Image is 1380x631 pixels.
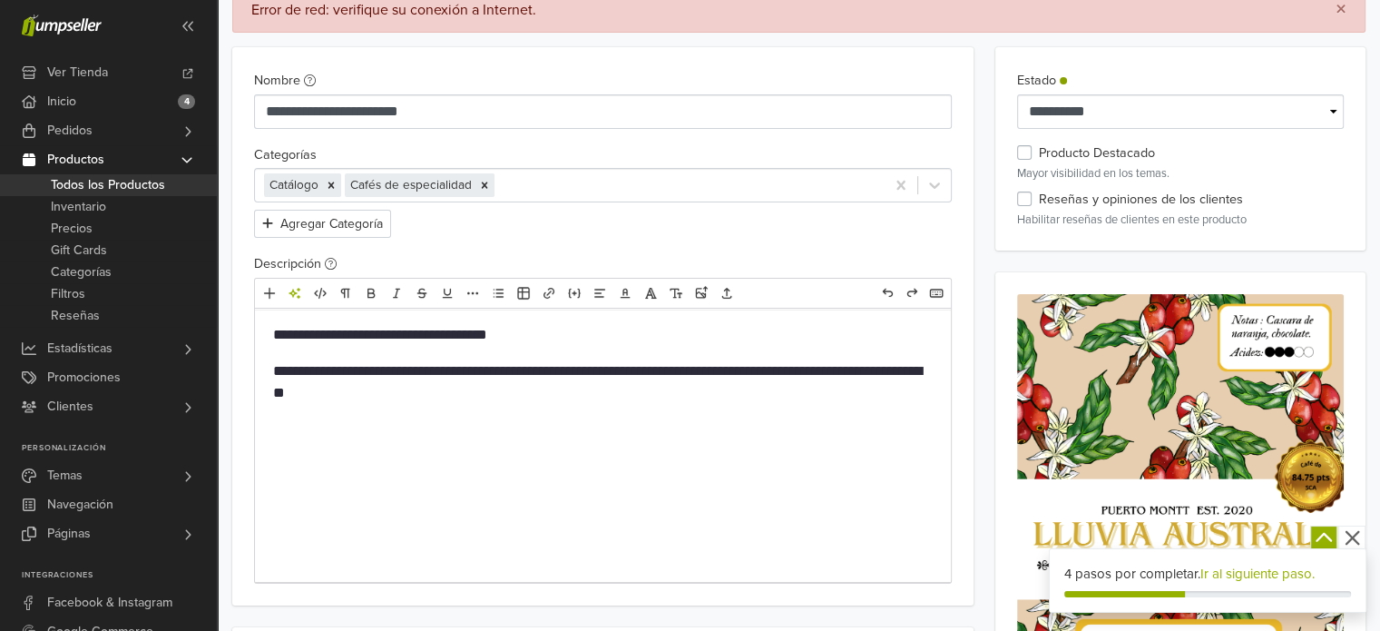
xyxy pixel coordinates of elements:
a: Subir imágenes [690,281,713,305]
span: Clientes [47,392,93,421]
label: Nombre [254,71,316,91]
a: Eliminado [410,281,434,305]
span: Gift Cards [51,240,107,261]
a: Rehacer [900,281,924,305]
a: Tabla [512,281,535,305]
button: Agregar Categoría [254,210,391,238]
a: Tamaño de fuente [664,281,688,305]
a: Subir archivos [715,281,739,305]
span: Pedidos [47,116,93,145]
span: Promociones [47,363,121,392]
div: Remove [object Object] [321,173,341,197]
span: Cafés de especialidad [350,178,472,192]
div: Remove [object Object] [475,173,494,197]
a: Formato [334,281,357,305]
a: Incrustar [563,281,586,305]
label: Reseñas y opiniones de los clientes [1039,190,1243,210]
label: Estado [1017,71,1067,91]
span: Temas [47,461,83,490]
p: Personalización [22,443,217,454]
a: Fuente [639,281,662,305]
p: Mayor visibilidad en los temas. [1017,165,1344,182]
label: Producto Destacado [1039,143,1155,163]
p: Integraciones [22,570,217,581]
span: Precios [51,218,93,240]
span: Navegación [47,490,113,519]
span: Reseñas [51,305,100,327]
span: Inventario [51,196,106,218]
a: Negrita [359,281,383,305]
a: Deshacer [876,281,899,305]
a: Alineación [588,281,612,305]
span: Estadísticas [47,334,113,363]
a: Subrayado [436,281,459,305]
span: Páginas [47,519,91,548]
label: Descripción [254,254,337,274]
div: 4 pasos por completar. [1064,564,1351,585]
label: Categorías [254,145,317,165]
a: Lista [486,281,510,305]
a: Cursiva [385,281,408,305]
span: 4 [178,94,195,109]
span: Ver Tienda [47,58,108,87]
a: Enlace [537,281,561,305]
span: Productos [47,145,104,174]
a: Atajos [925,281,948,305]
a: Añadir [258,281,281,305]
a: Color del texto [613,281,637,305]
span: Facebook & Instagram [47,588,172,617]
p: Habilitar reseñas de clientes en este producto [1017,212,1344,229]
a: Ir al siguiente paso. [1200,566,1315,582]
span: Filtros [51,283,85,305]
a: HTML [308,281,332,305]
span: Categorías [51,261,112,283]
span: Inicio [47,87,76,116]
span: Todos los Productos [51,174,165,196]
span: Catálogo [269,178,318,192]
a: Más formato [461,281,484,305]
a: Herramientas de IA [283,281,307,305]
